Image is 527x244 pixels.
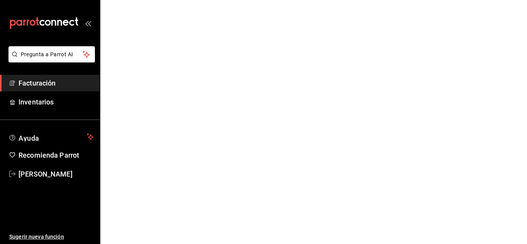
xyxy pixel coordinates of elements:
a: Pregunta a Parrot AI [5,56,95,64]
span: Facturación [19,78,94,88]
span: Ayuda [19,132,84,141]
span: Sugerir nueva función [9,233,94,241]
span: [PERSON_NAME] [19,169,94,179]
span: Recomienda Parrot [19,150,94,160]
button: open_drawer_menu [85,20,91,26]
span: Inventarios [19,97,94,107]
button: Pregunta a Parrot AI [8,46,95,62]
span: Pregunta a Parrot AI [21,50,83,59]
